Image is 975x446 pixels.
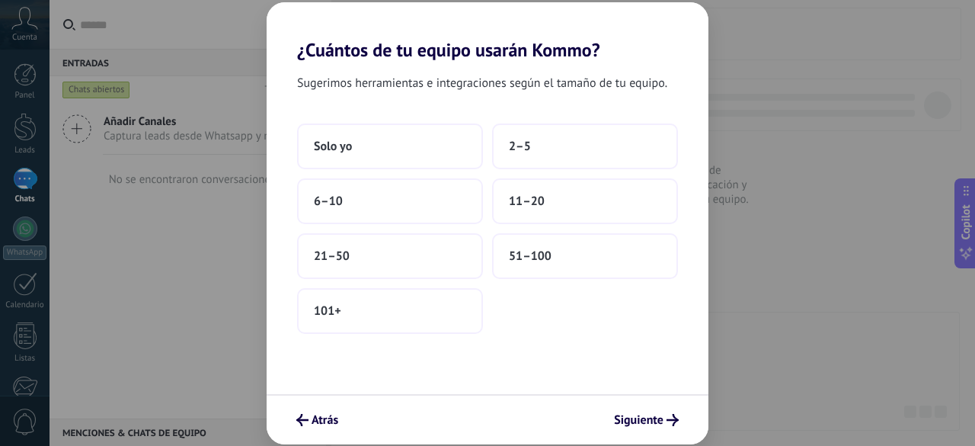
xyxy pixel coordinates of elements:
button: 51–100 [492,233,678,279]
button: Atrás [289,407,345,433]
span: Sugerimos herramientas e integraciones según el tamaño de tu equipo. [297,73,667,93]
span: 21–50 [314,249,350,264]
span: Atrás [312,415,338,425]
span: 51–100 [509,249,551,264]
button: 11–20 [492,178,678,224]
button: Siguiente [607,407,686,433]
button: 6–10 [297,178,483,224]
span: 101+ [314,303,341,319]
button: Solo yo [297,124,483,169]
button: 101+ [297,288,483,334]
span: Siguiente [614,415,663,425]
span: 11–20 [509,194,545,209]
button: 21–50 [297,233,483,279]
span: 2–5 [509,139,531,154]
span: 6–10 [314,194,343,209]
button: 2–5 [492,124,678,169]
span: Solo yo [314,139,352,154]
h2: ¿Cuántos de tu equipo usarán Kommo? [267,2,708,61]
